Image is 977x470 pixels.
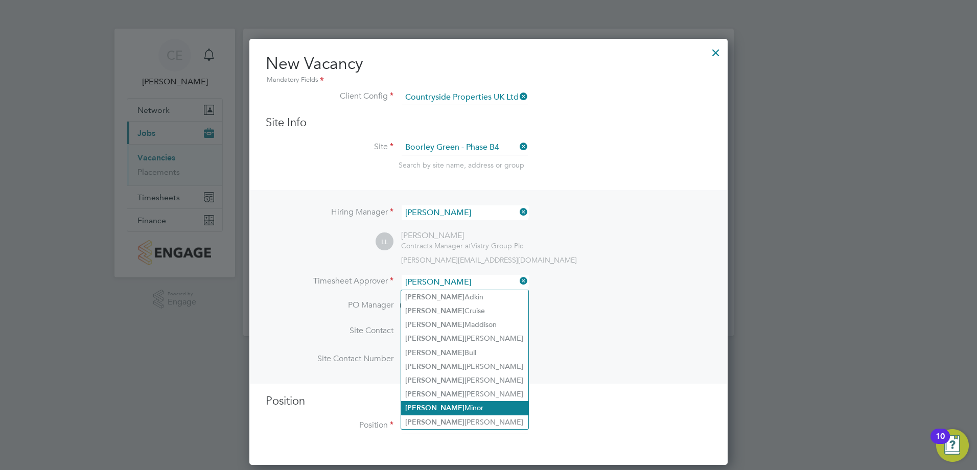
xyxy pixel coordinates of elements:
[376,233,393,251] span: LL
[266,394,711,409] h3: Position
[401,241,471,250] span: Contracts Manager at
[266,354,393,364] label: Site Contact Number
[401,304,528,318] li: Cruise
[266,325,393,336] label: Site Contact
[405,320,464,329] b: [PERSON_NAME]
[402,140,528,155] input: Search for...
[401,318,528,332] li: Maddison
[266,300,393,311] label: PO Manager
[402,275,528,290] input: Search for...
[266,142,393,152] label: Site
[401,387,528,401] li: [PERSON_NAME]
[401,230,523,241] div: [PERSON_NAME]
[266,207,393,218] label: Hiring Manager
[405,307,464,315] b: [PERSON_NAME]
[399,160,524,170] span: Search by site name, address or group
[402,90,528,105] input: Search for...
[401,401,528,415] li: Minor
[405,293,464,301] b: [PERSON_NAME]
[401,255,577,265] span: [PERSON_NAME][EMAIL_ADDRESS][DOMAIN_NAME]
[401,241,523,250] div: Vistry Group Plc
[402,205,528,220] input: Search for...
[405,334,464,343] b: [PERSON_NAME]
[405,362,464,371] b: [PERSON_NAME]
[401,360,528,373] li: [PERSON_NAME]
[400,300,411,310] span: n/a
[401,332,528,345] li: [PERSON_NAME]
[401,290,528,304] li: Adkin
[266,276,393,287] label: Timesheet Approver
[266,115,711,130] h3: Site Info
[936,429,969,462] button: Open Resource Center, 10 new notifications
[266,420,393,431] label: Position
[266,91,393,102] label: Client Config
[266,53,711,86] h2: New Vacancy
[266,75,711,86] div: Mandatory Fields
[405,404,464,412] b: [PERSON_NAME]
[405,376,464,385] b: [PERSON_NAME]
[401,415,528,429] li: [PERSON_NAME]
[401,346,528,360] li: Bull
[936,436,945,450] div: 10
[401,373,528,387] li: [PERSON_NAME]
[405,348,464,357] b: [PERSON_NAME]
[405,418,464,427] b: [PERSON_NAME]
[405,390,464,398] b: [PERSON_NAME]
